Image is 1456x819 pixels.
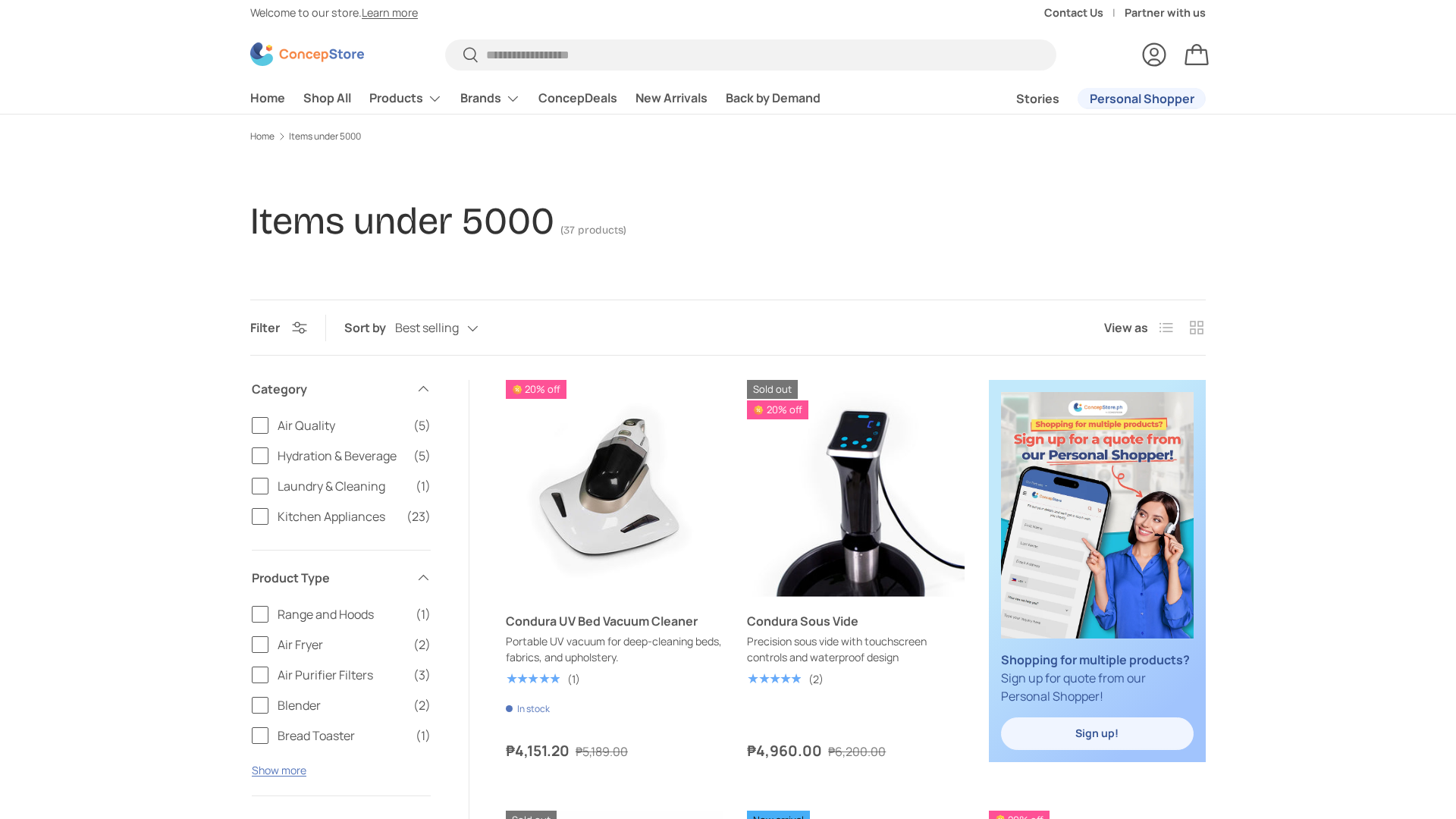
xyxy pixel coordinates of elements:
[506,380,723,597] a: Condura UV Bed Vacuum Cleaner
[360,83,451,114] summary: Products
[506,380,566,399] span: 20% off
[1125,5,1206,21] a: Partner with us
[416,477,431,495] span: (1)
[250,83,285,113] a: Home
[252,569,406,587] span: Product Type
[413,635,431,654] span: (2)
[413,696,431,714] span: (2)
[250,199,554,243] h1: Items under 5000
[369,83,442,114] a: Products
[413,416,431,435] span: (5)
[1078,88,1206,109] a: Personal Shopper
[1044,5,1125,21] a: Contact Us
[344,318,395,337] label: Sort by
[413,447,431,465] span: (5)
[278,447,404,465] span: Hydration & Beverage
[278,635,404,654] span: Air Fryer
[506,613,698,629] a: Condura UV Bed Vacuum Cleaner
[289,132,361,141] a: Items under 5000
[747,380,798,399] span: Sold out
[747,613,858,629] a: Condura Sous Vide
[406,507,431,526] span: (23)
[1001,651,1194,705] p: Sign up for quote from our Personal Shopper!
[395,315,509,342] button: Best selling
[250,42,364,66] img: ConcepStore
[538,83,617,113] a: ConcepDeals
[635,83,708,113] a: New Arrivals
[278,726,406,745] span: Bread Toaster
[278,477,406,495] span: Laundry & Cleaning
[250,319,280,336] span: Filter
[413,666,431,684] span: (3)
[726,83,821,113] a: Back by Demand
[1090,93,1194,105] span: Personal Shopper
[252,380,406,398] span: Category
[250,5,418,21] p: Welcome to our store.
[1016,84,1059,114] a: Stories
[451,83,529,114] summary: Brands
[1001,717,1194,750] a: Sign up!
[362,5,418,20] a: Learn more
[252,362,431,416] summary: Category
[460,83,520,114] a: Brands
[395,321,459,335] span: Best selling
[560,224,626,237] span: (37 products)
[250,319,307,336] button: Filter
[278,507,397,526] span: Kitchen Appliances
[1104,318,1148,337] span: View as
[747,380,964,597] a: Condura Sous Vide
[250,83,821,114] nav: Primary
[278,416,404,435] span: Air Quality
[747,400,808,419] span: 20% off
[303,83,351,113] a: Shop All
[416,605,431,623] span: (1)
[278,605,406,623] span: Range and Hoods
[252,763,306,777] button: Show more
[278,696,404,714] span: Blender
[416,726,431,745] span: (1)
[252,551,431,605] summary: Product Type
[250,130,1206,143] nav: Breadcrumbs
[980,83,1206,114] nav: Secondary
[250,132,275,141] a: Home
[278,666,404,684] span: Air Purifier Filters
[1001,651,1190,668] strong: Shopping for multiple products?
